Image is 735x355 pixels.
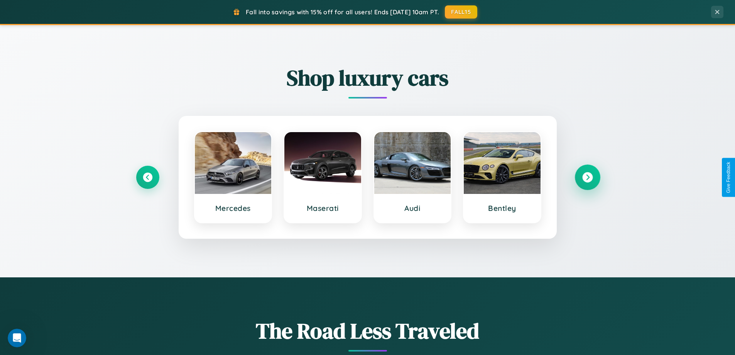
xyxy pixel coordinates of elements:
button: FALL15 [445,5,477,19]
h3: Audi [382,204,443,213]
h1: The Road Less Traveled [136,316,599,346]
h3: Bentley [471,204,533,213]
h3: Maserati [292,204,353,213]
iframe: Intercom live chat [8,329,26,347]
h3: Mercedes [203,204,264,213]
div: Give Feedback [726,162,731,193]
span: Fall into savings with 15% off for all users! Ends [DATE] 10am PT. [246,8,439,16]
h2: Shop luxury cars [136,63,599,93]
